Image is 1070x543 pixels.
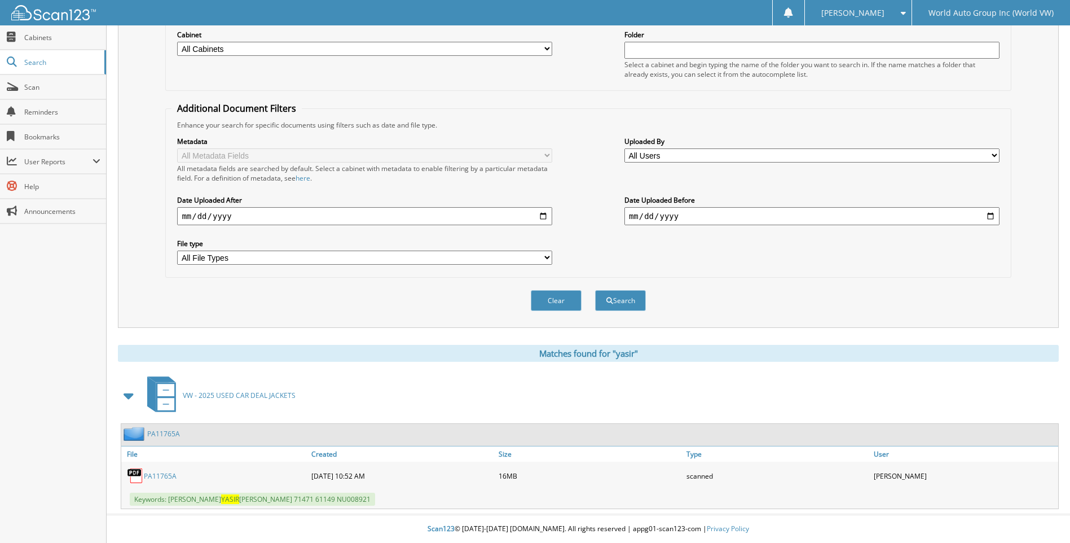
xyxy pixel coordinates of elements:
[124,427,147,441] img: folder2.png
[177,195,552,205] label: Date Uploaded After
[121,446,309,462] a: File
[928,10,1054,16] span: World Auto Group Inc (World VW)
[1014,489,1070,543] iframe: Chat Widget
[428,524,455,533] span: Scan123
[140,373,296,418] a: VW - 2025 USED CAR DEAL JACKETS
[624,195,999,205] label: Date Uploaded Before
[496,465,683,487] div: 16MB
[624,60,999,79] div: Select a cabinet and begin typing the name of the folder you want to search in. If the name match...
[177,137,552,146] label: Metadata
[595,290,646,311] button: Search
[871,446,1058,462] a: User
[177,207,552,225] input: start
[177,30,552,40] label: Cabinet
[309,446,496,462] a: Created
[24,58,99,67] span: Search
[309,465,496,487] div: [DATE] 10:52 AM
[624,137,999,146] label: Uploaded By
[171,102,302,115] legend: Additional Document Filters
[684,446,871,462] a: Type
[496,446,683,462] a: Size
[118,345,1059,362] div: Matches found for "yasir"
[127,467,144,484] img: PDF.png
[24,207,100,216] span: Announcements
[147,429,180,439] a: PA11765A
[177,239,552,248] label: File type
[11,5,96,20] img: scan123-logo-white.svg
[183,391,296,400] span: VW - 2025 USED CAR DEAL JACKETS
[531,290,582,311] button: Clear
[24,33,100,42] span: Cabinets
[107,515,1070,543] div: © [DATE]-[DATE] [DOMAIN_NAME]. All rights reserved | appg01-scan123-com |
[707,524,749,533] a: Privacy Policy
[684,465,871,487] div: scanned
[624,207,999,225] input: end
[296,173,310,183] a: here
[24,157,93,167] span: User Reports
[24,132,100,142] span: Bookmarks
[177,164,552,183] div: All metadata fields are searched by default. Select a cabinet with metadata to enable filtering b...
[171,120,1005,130] div: Enhance your search for specific documents using filters such as date and file type.
[221,494,239,504] span: YASIR
[130,493,375,506] span: Keywords: [PERSON_NAME] [PERSON_NAME] 71471 61149 NU008921
[871,465,1058,487] div: [PERSON_NAME]
[24,82,100,92] span: Scan
[624,30,999,40] label: Folder
[24,182,100,191] span: Help
[144,471,177,481] a: PA11765A
[821,10,884,16] span: [PERSON_NAME]
[24,107,100,117] span: Reminders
